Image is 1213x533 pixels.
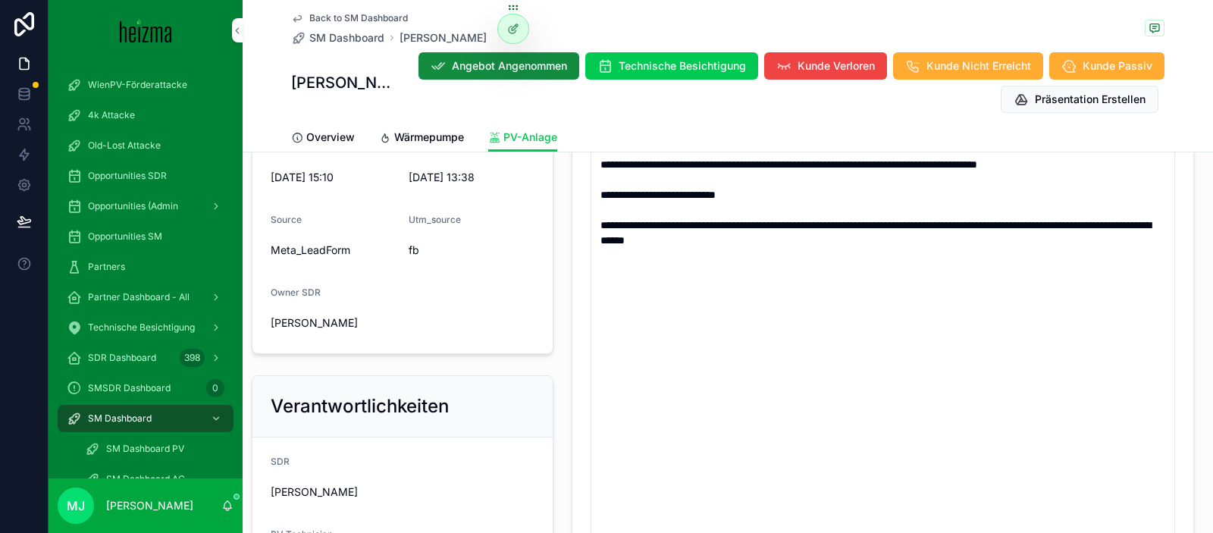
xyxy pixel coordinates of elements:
[1049,52,1164,80] button: Kunde Passiv
[271,214,302,225] span: Source
[619,58,746,74] span: Technische Besichtigung
[271,394,449,419] h2: Verantwortlichkeiten
[88,140,161,152] span: Old-Lost Attacke
[309,12,408,24] span: Back to SM Dashboard
[206,379,224,397] div: 0
[58,314,234,341] a: Technische Besichtigung
[58,71,234,99] a: WienPV-Förderattacke
[88,382,171,394] span: SMSDR Dashboard
[67,497,85,515] span: MJ
[58,284,234,311] a: Partner Dashboard - All
[58,223,234,250] a: Opportunities SM
[271,315,358,331] span: [PERSON_NAME]
[271,243,396,258] span: Meta_LeadForm
[291,12,408,24] a: Back to SM Dashboard
[409,214,461,225] span: Utm_source
[88,352,156,364] span: SDR Dashboard
[88,230,162,243] span: Opportunities SM
[400,30,487,45] a: [PERSON_NAME]
[58,253,234,281] a: Partners
[452,58,567,74] span: Angebot Angenommen
[88,291,190,303] span: Partner Dashboard - All
[291,124,355,154] a: Overview
[88,412,152,425] span: SM Dashboard
[88,321,195,334] span: Technische Besichtigung
[309,30,384,45] span: SM Dashboard
[58,132,234,159] a: Old-Lost Attacke
[88,261,125,273] span: Partners
[1001,86,1158,113] button: Präsentation Erstellen
[379,124,464,154] a: Wärmepumpe
[585,52,758,80] button: Technische Besichtigung
[1035,92,1146,107] span: Präsentation Erstellen
[106,443,184,455] span: SM Dashboard PV
[88,109,135,121] span: 4k Attacke
[120,18,172,42] img: App logo
[1083,58,1152,74] span: Kunde Passiv
[503,130,557,145] span: PV-Anlage
[271,484,358,500] span: [PERSON_NAME]
[306,130,355,145] span: Overview
[58,344,234,372] a: SDR Dashboard398
[488,124,557,152] a: PV-Anlage
[106,498,193,513] p: [PERSON_NAME]
[180,349,205,367] div: 398
[926,58,1031,74] span: Kunde Nicht Erreicht
[49,61,243,478] div: scrollable content
[106,473,185,485] span: SM Dashboard AC
[418,52,579,80] button: Angebot Angenommen
[58,162,234,190] a: Opportunities SDR
[58,193,234,220] a: Opportunities (Admin
[893,52,1043,80] button: Kunde Nicht Erreicht
[76,435,234,462] a: SM Dashboard PV
[58,102,234,129] a: 4k Attacke
[409,170,534,185] span: [DATE] 13:38
[291,72,394,93] h1: [PERSON_NAME]
[271,170,396,185] span: [DATE] 15:10
[58,375,234,402] a: SMSDR Dashboard0
[58,405,234,432] a: SM Dashboard
[76,466,234,493] a: SM Dashboard AC
[271,456,290,467] span: SDR
[271,287,321,298] span: Owner SDR
[409,243,534,258] span: fb
[764,52,887,80] button: Kunde Verloren
[394,130,464,145] span: Wärmepumpe
[88,170,167,182] span: Opportunities SDR
[88,200,178,212] span: Opportunities (Admin
[798,58,875,74] span: Kunde Verloren
[88,79,187,91] span: WienPV-Förderattacke
[291,30,384,45] a: SM Dashboard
